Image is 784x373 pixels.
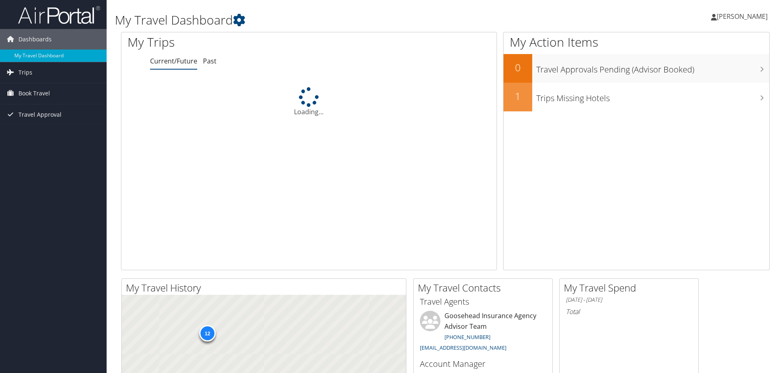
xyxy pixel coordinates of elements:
[150,57,197,66] a: Current/Future
[566,296,692,304] h6: [DATE] - [DATE]
[420,344,506,351] a: [EMAIL_ADDRESS][DOMAIN_NAME]
[717,12,768,21] span: [PERSON_NAME]
[199,325,216,341] div: 12
[128,34,334,51] h1: My Trips
[504,54,769,83] a: 0Travel Approvals Pending (Advisor Booked)
[504,61,532,75] h2: 0
[504,89,532,103] h2: 1
[564,281,698,295] h2: My Travel Spend
[504,34,769,51] h1: My Action Items
[121,87,497,117] div: Loading...
[203,57,217,66] a: Past
[536,88,769,104] h3: Trips Missing Hotels
[536,60,769,75] h3: Travel Approvals Pending (Advisor Booked)
[444,333,490,341] a: [PHONE_NUMBER]
[18,29,52,50] span: Dashboards
[126,281,406,295] h2: My Travel History
[18,62,32,83] span: Trips
[711,4,776,29] a: [PERSON_NAME]
[418,281,552,295] h2: My Travel Contacts
[416,311,550,355] li: Goosehead Insurance Agency Advisor Team
[18,5,100,25] img: airportal-logo.png
[420,358,546,370] h3: Account Manager
[420,296,546,307] h3: Travel Agents
[504,83,769,111] a: 1Trips Missing Hotels
[18,83,50,104] span: Book Travel
[115,11,556,29] h1: My Travel Dashboard
[566,307,692,316] h6: Total
[18,104,62,125] span: Travel Approval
